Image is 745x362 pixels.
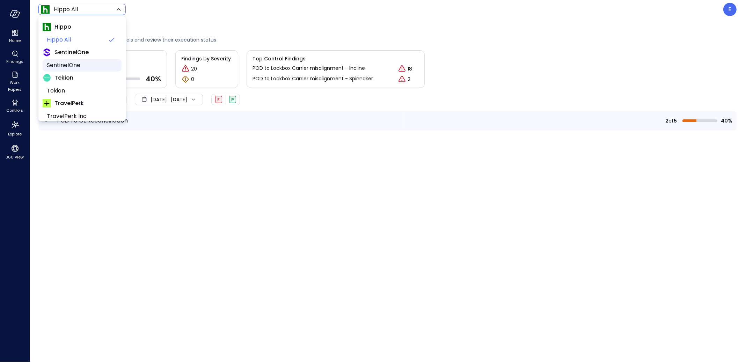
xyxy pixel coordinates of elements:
[47,112,116,120] span: TravelPerk Inc
[43,84,122,97] li: Tekion
[54,99,84,108] span: TravelPerk
[43,34,122,46] li: Hippo All
[43,74,51,82] img: Tekion
[47,87,116,95] span: Tekion
[54,48,89,57] span: SentinelOne
[54,74,73,82] span: Tekion
[43,99,51,108] img: TravelPerk
[43,59,122,72] li: SentinelOne
[43,23,51,31] img: Hippo
[47,36,105,44] span: Hippo All
[43,110,122,123] li: TravelPerk Inc
[43,48,51,57] img: SentinelOne
[54,23,71,31] span: Hippo
[47,61,116,69] span: SentinelOne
